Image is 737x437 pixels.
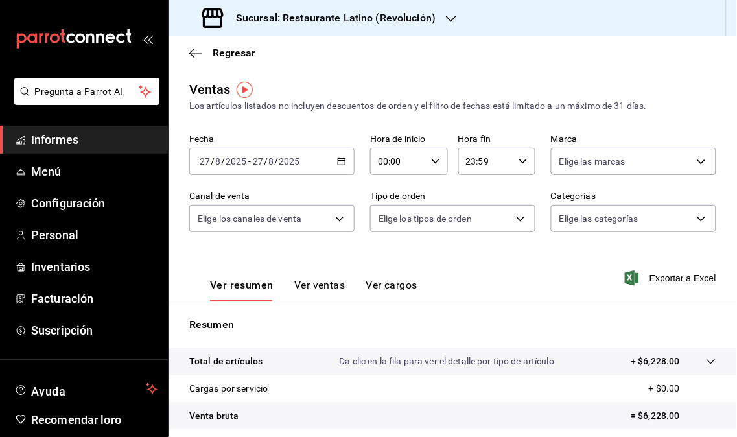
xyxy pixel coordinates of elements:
[189,47,255,59] button: Regresar
[366,279,418,292] font: Ver cargos
[31,133,78,147] font: Informes
[631,356,680,366] font: + $6,228.00
[189,100,647,111] font: Los artículos listados no incluyen descuentos de orden y el filtro de fechas está limitado a un m...
[236,12,436,24] font: Sucursal: Restaurante Latino (Revolución)
[215,156,221,167] input: --
[370,191,426,202] font: Tipo de orden
[649,273,716,283] font: Exportar a Excel
[14,78,159,105] button: Pregunta a Parrot AI
[198,213,301,224] font: Elige los canales de venta
[210,279,417,301] div: pestañas de navegación
[559,213,638,224] font: Elige las categorías
[559,156,626,167] font: Elige las marcas
[210,279,274,292] font: Ver resumen
[551,134,578,145] font: Marca
[143,34,153,44] button: abrir_cajón_menú
[294,279,345,292] font: Ver ventas
[31,324,93,337] font: Suscripción
[237,82,253,98] img: Marcador de información sobre herramientas
[279,156,301,167] input: ----
[370,134,426,145] font: Hora de inicio
[551,191,596,202] font: Categorías
[340,356,555,366] font: Da clic en la fila para ver el detalle por tipo de artículo
[211,156,215,167] font: /
[189,134,215,145] font: Fecha
[31,260,90,274] font: Inventarios
[31,196,106,210] font: Configuración
[268,156,275,167] input: --
[9,94,159,108] a: Pregunta a Parrot AI
[189,82,231,97] font: Ventas
[189,191,250,202] font: Canal de venta
[627,270,716,286] button: Exportar a Excel
[252,156,264,167] input: --
[379,213,472,224] font: Elige los tipos de orden
[649,383,680,394] font: + $0.00
[31,228,78,242] font: Personal
[199,156,211,167] input: --
[458,134,491,145] font: Hora fin
[189,410,239,421] font: Venta bruta
[221,156,225,167] font: /
[31,384,66,398] font: Ayuda
[189,318,234,331] font: Resumen
[189,383,268,394] font: Cargas por servicio
[264,156,268,167] font: /
[631,410,680,421] font: = $6,228.00
[225,156,247,167] input: ----
[31,165,62,178] font: Menú
[35,86,123,97] font: Pregunta a Parrot AI
[189,356,263,366] font: Total de artículos
[248,156,251,167] font: -
[31,413,121,427] font: Recomendar loro
[31,292,93,305] font: Facturación
[275,156,279,167] font: /
[213,47,255,59] font: Regresar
